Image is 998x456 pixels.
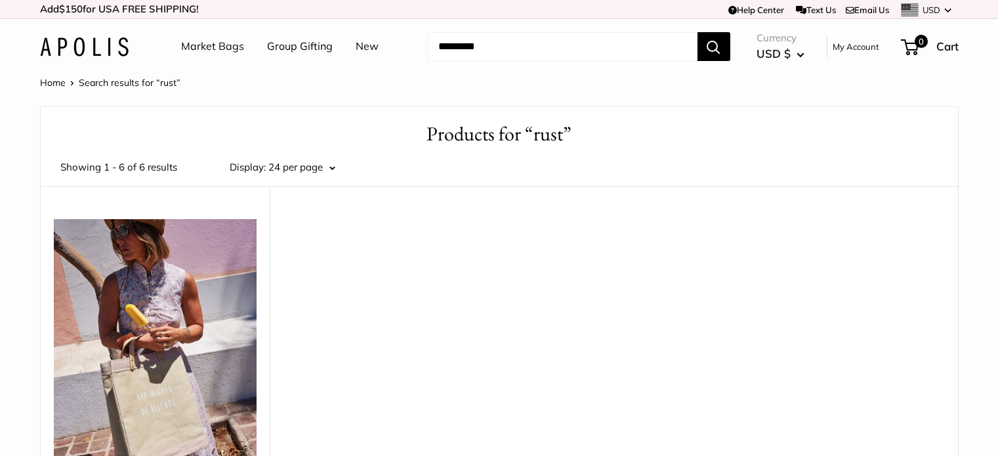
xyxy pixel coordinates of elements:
[757,29,804,47] span: Currency
[59,3,83,15] span: $150
[846,5,889,15] a: Email Us
[230,158,266,176] label: Display:
[428,32,697,61] input: Search...
[60,158,177,176] span: Showing 1 - 6 of 6 results
[267,37,333,56] a: Group Gifting
[757,43,804,64] button: USD $
[936,39,959,53] span: Cart
[40,77,66,89] a: Home
[923,5,940,15] span: USD
[40,74,180,91] nav: Breadcrumb
[697,32,730,61] button: Search
[902,36,959,57] a: 0 Cart
[356,37,379,56] a: New
[796,5,836,15] a: Text Us
[60,120,938,148] h1: Products for “rust”
[833,39,879,54] a: My Account
[728,5,784,15] a: Help Center
[268,158,335,176] button: 24 per page
[181,37,244,56] a: Market Bags
[757,47,791,60] span: USD $
[914,35,927,48] span: 0
[268,161,323,173] span: 24 per page
[79,77,180,89] span: Search results for “rust”
[40,37,129,56] img: Apolis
